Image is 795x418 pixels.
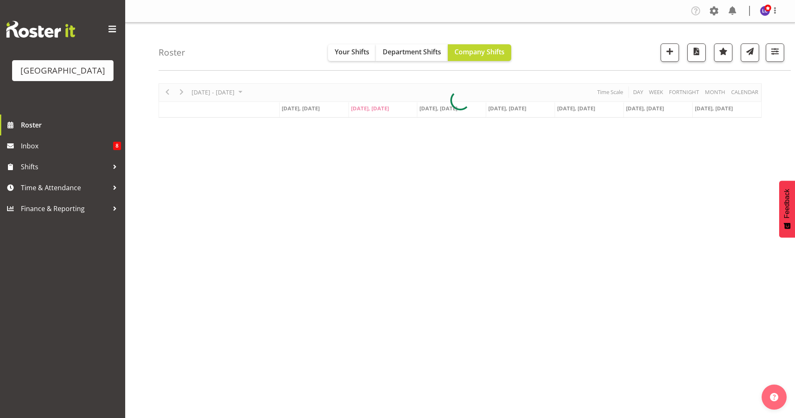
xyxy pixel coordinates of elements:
span: Finance & Reporting [21,202,109,215]
span: Inbox [21,140,113,152]
span: Time & Attendance [21,181,109,194]
span: Roster [21,119,121,131]
img: laurie-cook11580.jpg [760,6,770,16]
img: Rosterit website logo [6,21,75,38]
button: Company Shifts [448,44,511,61]
span: Your Shifts [335,47,369,56]
span: Feedback [783,189,791,218]
h4: Roster [159,48,185,57]
button: Send a list of all shifts for the selected filtered period to all rostered employees. [741,43,759,62]
button: Your Shifts [328,44,376,61]
span: Department Shifts [383,47,441,56]
span: Shifts [21,161,109,173]
img: help-xxl-2.png [770,393,778,401]
button: Download a PDF of the roster according to the set date range. [687,43,706,62]
div: [GEOGRAPHIC_DATA] [20,64,105,77]
button: Add a new shift [661,43,679,62]
button: Feedback - Show survey [779,181,795,237]
span: 8 [113,142,121,150]
button: Department Shifts [376,44,448,61]
button: Highlight an important date within the roster. [714,43,732,62]
button: Filter Shifts [766,43,784,62]
span: Company Shifts [454,47,505,56]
